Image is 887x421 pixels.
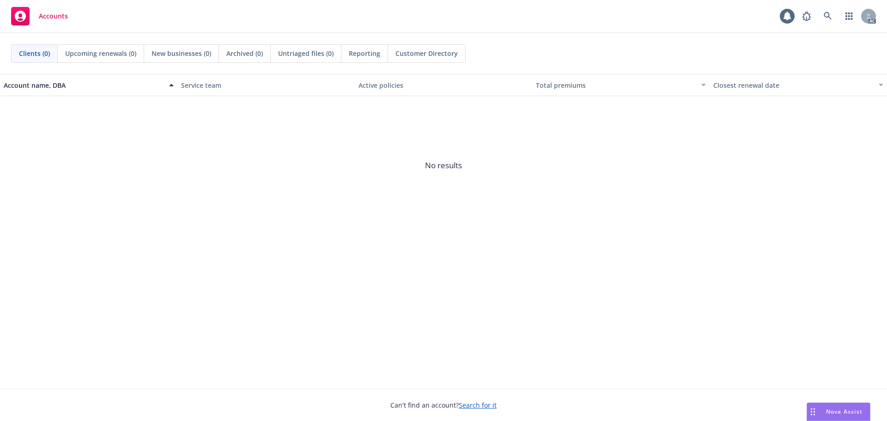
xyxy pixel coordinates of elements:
button: Closest renewal date [710,74,887,96]
a: Search for it [459,401,497,409]
a: Switch app [840,7,858,25]
span: Upcoming renewals (0) [65,49,136,58]
span: Accounts [39,12,68,20]
a: Search [819,7,837,25]
span: Nova Assist [826,408,863,415]
button: Active policies [355,74,532,96]
div: Service team [181,80,351,90]
button: Service team [177,74,355,96]
div: Closest renewal date [713,80,873,90]
div: Drag to move [807,403,819,421]
div: Total premiums [536,80,696,90]
button: Total premiums [532,74,710,96]
a: Accounts [7,3,72,29]
span: Can't find an account? [390,400,497,410]
button: Nova Assist [807,403,870,421]
a: Report a Bug [797,7,816,25]
span: New businesses (0) [152,49,211,58]
div: Active policies [358,80,529,90]
span: Untriaged files (0) [278,49,334,58]
span: Reporting [349,49,380,58]
span: Archived (0) [226,49,263,58]
span: Clients (0) [19,49,50,58]
div: Account name, DBA [4,80,164,90]
span: Customer Directory [395,49,458,58]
